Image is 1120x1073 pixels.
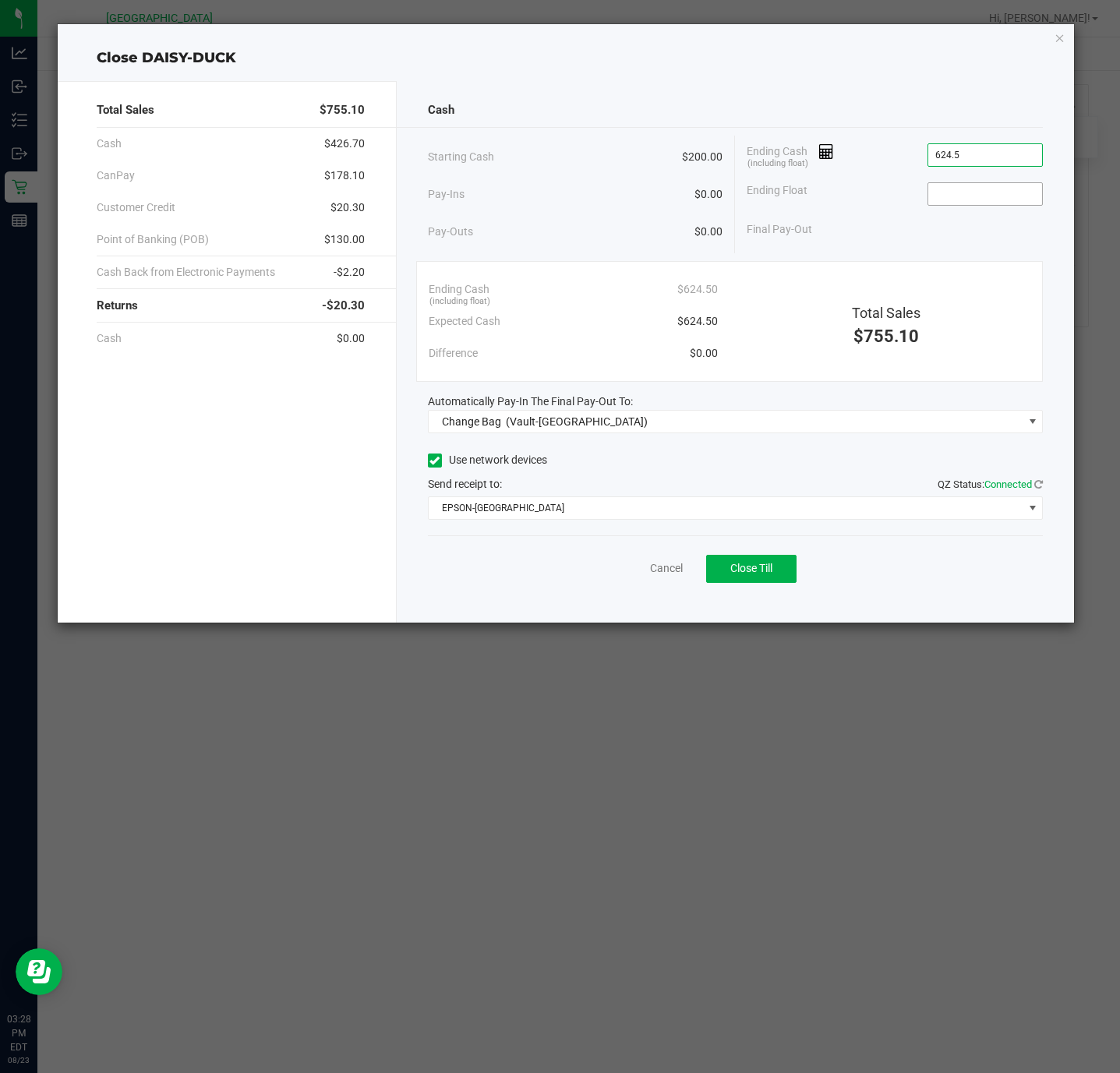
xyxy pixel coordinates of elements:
[747,143,834,167] span: Ending Cash
[428,224,473,240] span: Pay-Outs
[428,186,465,203] span: Pay-Ins
[324,168,365,184] span: $178.10
[694,186,723,203] span: $0.00
[682,149,723,165] span: $200.00
[852,305,920,321] span: Total Sales
[853,326,919,346] span: $755.10
[322,297,365,315] span: -$20.30
[330,199,365,216] span: $20.30
[16,948,62,995] iframe: Resource center
[429,295,490,309] span: (including float)
[324,231,365,248] span: $130.00
[97,330,122,347] span: Cash
[97,289,365,323] div: Returns
[97,101,154,119] span: Total Sales
[747,157,808,171] span: (including float)
[747,221,812,238] span: Final Pay-Out
[337,330,365,347] span: $0.00
[97,168,135,184] span: CanPay
[428,101,454,119] span: Cash
[429,345,478,362] span: Difference
[324,136,365,152] span: $426.70
[506,415,648,428] span: (Vault-[GEOGRAPHIC_DATA])
[97,199,175,216] span: Customer Credit
[677,313,718,330] span: $624.50
[938,478,1043,490] span: QZ Status:
[428,395,633,408] span: Automatically Pay-In The Final Pay-Out To:
[694,224,723,240] span: $0.00
[650,560,683,577] a: Cancel
[334,264,365,281] span: -$2.20
[429,281,489,298] span: Ending Cash
[690,345,718,362] span: $0.00
[429,497,1023,519] span: EPSON-[GEOGRAPHIC_DATA]
[97,231,209,248] span: Point of Banking (POB)
[730,562,772,574] span: Close Till
[428,149,494,165] span: Starting Cash
[428,478,502,490] span: Send receipt to:
[706,555,797,583] button: Close Till
[984,478,1032,490] span: Connected
[429,313,500,330] span: Expected Cash
[747,182,807,206] span: Ending Float
[442,415,501,428] span: Change Bag
[58,48,1075,69] div: Close DAISY-DUCK
[97,264,275,281] span: Cash Back from Electronic Payments
[428,452,547,468] label: Use network devices
[97,136,122,152] span: Cash
[320,101,365,119] span: $755.10
[677,281,718,298] span: $624.50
